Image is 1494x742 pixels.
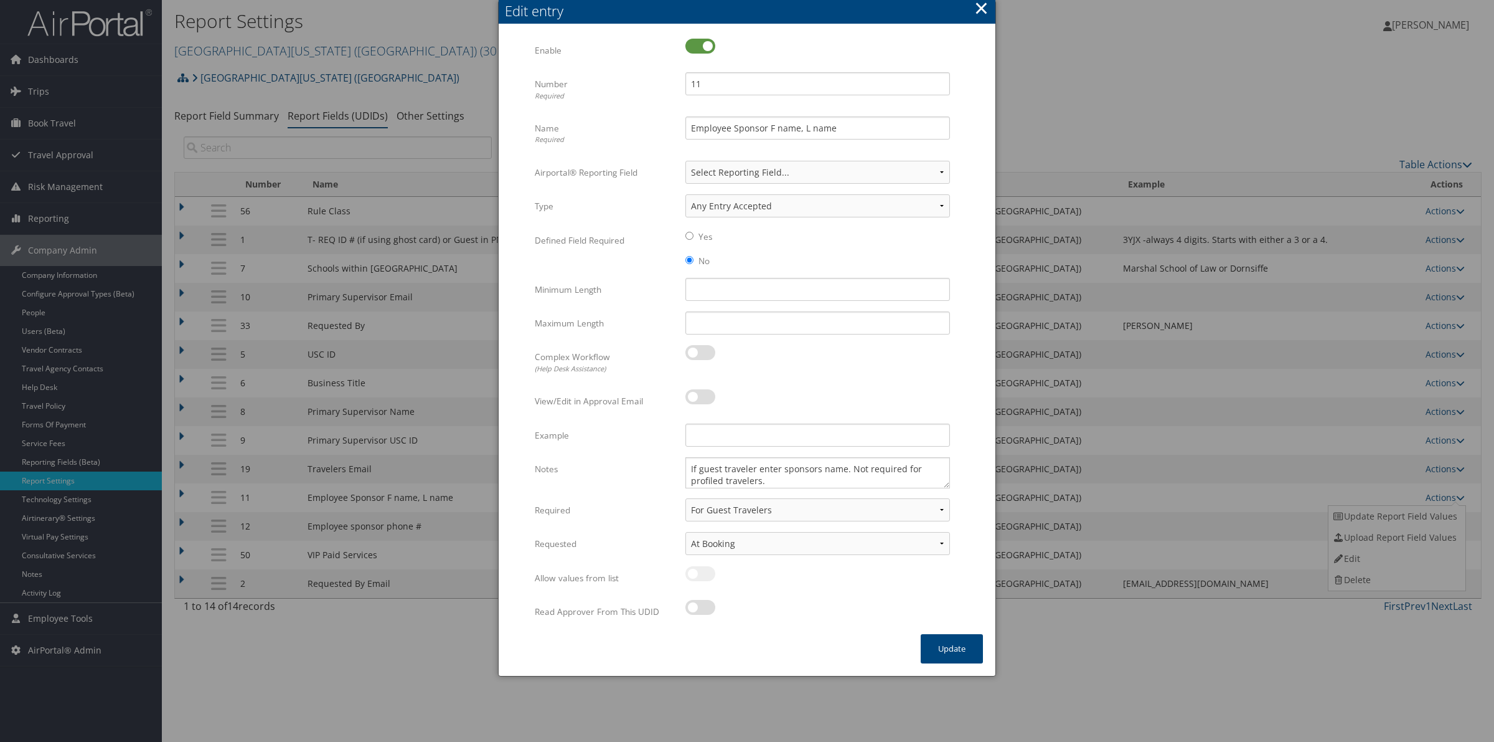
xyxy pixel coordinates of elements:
[535,498,676,522] label: Required
[535,135,676,145] div: Required
[535,389,676,413] label: View/Edit in Approval Email
[921,634,983,664] button: Update
[535,600,676,624] label: Read Approver From This UDID
[535,345,676,379] label: Complex Workflow
[535,312,676,335] label: Maximum Length
[535,364,676,374] div: (Help Desk Assistance)
[698,255,710,267] label: No
[535,566,676,590] label: Allow values from list
[535,117,676,151] label: Name
[535,91,676,102] div: Required
[505,1,995,21] div: Edit entry
[535,72,676,107] label: Number
[535,229,676,252] label: Defined Field Required
[535,194,676,218] label: Type
[535,457,676,481] label: Notes
[698,231,712,243] label: Yes
[535,424,676,447] label: Example
[535,278,676,302] label: Minimum Length
[535,532,676,556] label: Requested
[535,39,676,62] label: Enable
[535,161,676,184] label: Airportal® Reporting Field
